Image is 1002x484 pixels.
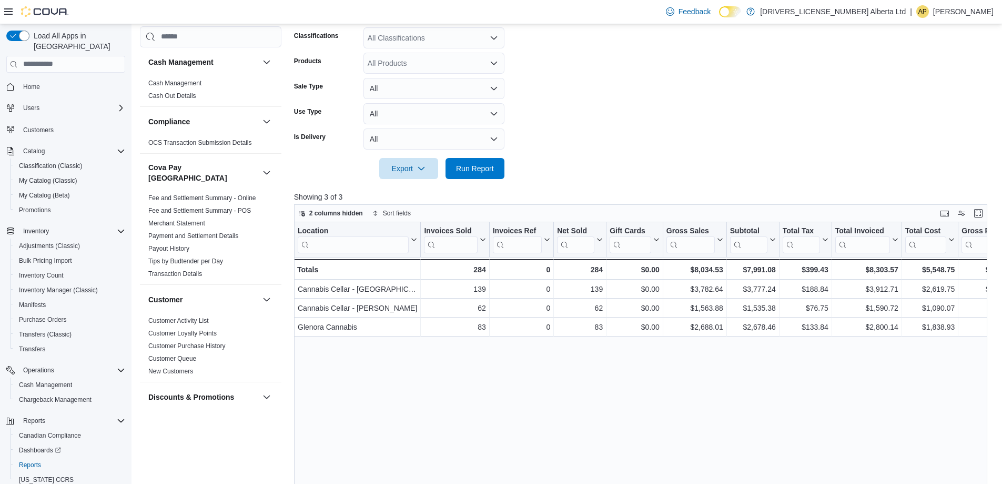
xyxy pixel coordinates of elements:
[148,194,256,202] a: Fee and Settlement Summary - Online
[2,101,129,115] button: Users
[15,299,125,311] span: Manifests
[148,92,196,100] span: Cash Out Details
[492,226,541,253] div: Invoices Ref
[23,366,54,374] span: Operations
[2,413,129,428] button: Reports
[15,393,96,406] a: Chargeback Management
[19,102,44,114] button: Users
[148,220,205,227] a: Merchant Statement
[557,302,603,314] div: 62
[783,263,828,276] div: $399.43
[148,329,217,338] span: Customer Loyalty Points
[11,327,129,342] button: Transfers (Classic)
[905,226,955,253] button: Total Cost
[456,163,494,174] span: Run Report
[294,32,339,40] label: Classifications
[666,321,723,333] div: $2,688.01
[730,226,767,253] div: Subtotal
[424,226,485,253] button: Invoices Sold
[15,299,50,311] a: Manifests
[148,206,251,215] span: Fee and Settlement Summary - POS
[19,364,58,377] button: Operations
[140,314,281,382] div: Customer
[424,226,477,236] div: Invoices Sold
[19,414,125,427] span: Reports
[424,283,485,295] div: 139
[21,6,68,17] img: Cova
[294,133,326,141] label: Is Delivery
[148,367,193,376] span: New Customers
[2,144,129,159] button: Catalog
[916,5,929,18] div: Amanda Pedersen
[148,392,234,402] h3: Discounts & Promotions
[11,378,129,392] button: Cash Management
[19,446,61,455] span: Dashboards
[148,80,201,87] a: Cash Management
[2,122,129,137] button: Customers
[492,302,550,314] div: 0
[15,459,125,471] span: Reports
[15,379,76,391] a: Cash Management
[19,476,74,484] span: [US_STATE] CCRS
[783,283,828,295] div: $188.84
[15,269,125,282] span: Inventory Count
[148,317,209,324] a: Customer Activity List
[492,321,550,333] div: 0
[19,242,80,250] span: Adjustments (Classic)
[148,57,214,67] h3: Cash Management
[835,321,898,333] div: $2,800.14
[610,321,660,333] div: $0.00
[492,226,541,236] div: Invoices Ref
[363,103,504,124] button: All
[730,263,776,276] div: $7,991.08
[972,207,985,220] button: Enter fullscreen
[15,254,125,267] span: Bulk Pricing Import
[662,1,715,22] a: Feedback
[19,206,51,214] span: Promotions
[492,283,550,295] div: 0
[295,207,367,220] button: 2 columns hidden
[15,189,74,202] a: My Catalog (Beta)
[955,207,968,220] button: Display options
[835,302,898,314] div: $1,590.72
[309,209,363,218] span: 2 columns hidden
[19,145,125,157] span: Catalog
[148,232,238,240] a: Payment and Settlement Details
[610,302,660,314] div: $0.00
[424,263,485,276] div: 284
[298,283,417,295] div: Cannabis Cellar - [GEOGRAPHIC_DATA]
[835,226,890,253] div: Total Invoiced
[11,268,129,283] button: Inventory Count
[730,321,776,333] div: $2,678.46
[260,115,273,128] button: Compliance
[297,263,417,276] div: Totals
[148,245,189,252] a: Payout History
[835,283,898,295] div: $3,912.71
[910,5,912,18] p: |
[298,226,417,253] button: Location
[379,158,438,179] button: Export
[730,302,776,314] div: $1,535.38
[666,302,723,314] div: $1,563.88
[11,312,129,327] button: Purchase Orders
[11,298,129,312] button: Manifests
[557,226,594,236] div: Net Sold
[15,393,125,406] span: Chargeback Management
[19,80,125,93] span: Home
[19,123,125,136] span: Customers
[15,269,68,282] a: Inventory Count
[363,78,504,99] button: All
[15,284,125,297] span: Inventory Manager (Classic)
[610,283,660,295] div: $0.00
[298,226,409,253] div: Location
[23,83,40,91] span: Home
[610,226,651,236] div: Gift Cards
[19,381,72,389] span: Cash Management
[298,302,417,314] div: Cannabis Cellar - [PERSON_NAME]
[19,364,125,377] span: Operations
[2,363,129,378] button: Operations
[23,126,54,134] span: Customers
[148,258,223,265] a: Tips by Budtender per Day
